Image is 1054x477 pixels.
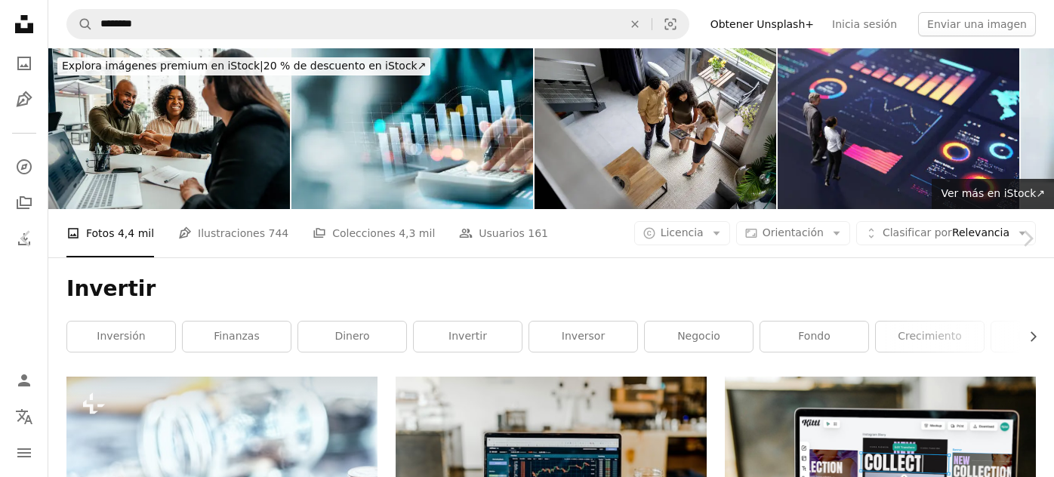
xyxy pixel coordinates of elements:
[9,48,39,78] a: Fotos
[66,275,1036,303] h1: Invertir
[736,221,850,245] button: Orientación
[760,322,868,352] a: fondo
[178,209,288,257] a: Ilustraciones 744
[645,322,753,352] a: negocio
[9,438,39,468] button: Menú
[535,48,776,209] img: Pareja discutiendo detalles de una casa con su agente de bienes raíces mientras mira un folleto
[918,12,1036,36] button: Enviar una imagen
[661,226,704,238] span: Licencia
[48,48,290,209] img: Pareja cerrando contrato inmobiliario con agente inmobiliario
[9,85,39,115] a: Ilustraciones
[618,10,652,38] button: Borrar
[62,60,263,72] span: Explora imágenes premium en iStock |
[48,48,439,85] a: Explora imágenes premium en iStock|20 % de descuento en iStock↗
[9,152,39,182] a: Explorar
[763,226,824,238] span: Orientación
[528,225,548,242] span: 161
[701,12,823,36] a: Obtener Unsplash+
[268,225,288,242] span: 744
[62,60,426,72] span: 20 % de descuento en iStock ↗
[183,322,291,352] a: Finanzas
[67,10,93,38] button: Buscar en Unsplash
[67,322,175,352] a: inversión
[941,187,1045,199] span: Ver más en iStock ↗
[313,209,435,257] a: Colecciones 4,3 mil
[932,179,1054,209] a: Ver más en iStock↗
[414,322,522,352] a: Invertir
[856,221,1036,245] button: Clasificar porRelevancia
[459,209,548,257] a: Usuarios 161
[1019,322,1036,352] button: desplazar lista a la derecha
[883,226,952,238] span: Clasificar por
[652,10,689,38] button: Búsqueda visual
[823,12,906,36] a: Inicia sesión
[291,48,533,209] img: Businesswoman use laptop and calculator analyzing company growth, future business growth arrow gr...
[9,402,39,432] button: Idioma
[778,48,1019,209] img: Análisis de equipos empresariales de cuadros de mando digitales interactivos con visualizaciones ...
[529,322,637,352] a: inversor
[9,365,39,395] a: Iniciar sesión / Registrarse
[1001,166,1054,311] a: Siguiente
[399,225,435,242] span: 4,3 mil
[66,9,689,39] form: Encuentra imágenes en todo el sitio
[298,322,406,352] a: dinero
[876,322,984,352] a: crecimiento
[634,221,730,245] button: Licencia
[883,226,1009,241] span: Relevancia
